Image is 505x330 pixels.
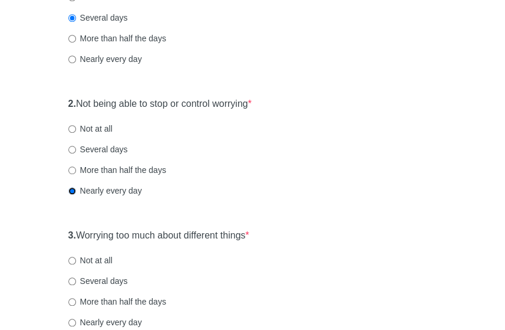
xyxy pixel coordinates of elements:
label: Worrying too much about different things [68,229,249,243]
strong: 3. [68,230,76,240]
input: More than half the days [68,35,76,43]
label: Nearly every day [68,53,142,65]
label: Nearly every day [68,316,142,328]
label: More than half the days [68,32,166,44]
strong: 2. [68,99,76,109]
input: Nearly every day [68,187,76,195]
label: Not at all [68,123,113,135]
label: Several days [68,143,128,155]
input: Not at all [68,125,76,133]
label: Not at all [68,254,113,266]
input: More than half the days [68,298,76,306]
input: Several days [68,146,76,153]
input: Not at all [68,257,76,264]
label: Several days [68,12,128,24]
input: More than half the days [68,166,76,174]
input: Several days [68,14,76,22]
label: Not being able to stop or control worrying [68,97,252,111]
input: Nearly every day [68,55,76,63]
input: Nearly every day [68,319,76,326]
label: Several days [68,275,128,287]
label: Nearly every day [68,185,142,197]
label: More than half the days [68,164,166,176]
input: Several days [68,277,76,285]
label: More than half the days [68,296,166,308]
